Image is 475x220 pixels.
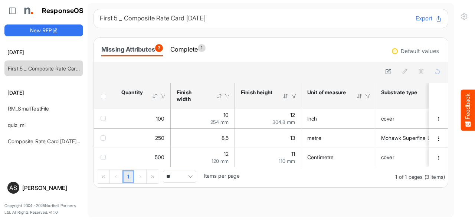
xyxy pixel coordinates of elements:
div: Substrate type [381,89,474,96]
h6: First 5 _ Composite Rate Card [DATE] [100,15,410,22]
td: Centimetre is template cell Column Header httpsnorthellcomontologiesmapping-rulesmeasurementhasun... [301,148,375,167]
span: 304.8 mm [272,119,295,125]
td: 500 is template cell Column Header httpsnorthellcomontologiesmapping-rulesorderhasquantity [115,148,171,167]
button: dropdownbutton [435,115,443,123]
td: 8.5 is template cell Column Header httpsnorthellcomontologiesmapping-rulesmeasurementhasfinishsiz... [171,128,235,148]
div: Pager Container [94,167,448,187]
button: dropdownbutton [435,154,443,162]
td: 100 is template cell Column Header httpsnorthellcomontologiesmapping-rulesorderhasquantity [115,109,171,128]
p: Copyright 2004 - 2025 Northell Partners Ltd. All Rights Reserved. v 1.1.0 [4,203,83,216]
div: Complete [170,44,206,55]
div: Quantity [121,89,142,96]
a: quiz_ml [8,122,26,128]
div: Go to next page [134,170,147,183]
td: Inch is template cell Column Header httpsnorthellcomontologiesmapping-rulesmeasurementhasunitofme... [301,109,375,128]
a: First 5 _ Composite Rate Card [DATE] [8,65,97,72]
div: Go to previous page [110,170,122,183]
td: 717c2446-da59-41e0-8e7d-f377c7f3b3c3 is template cell Column Header [429,109,449,128]
div: Filter Icon [291,93,297,99]
span: metre [307,135,321,141]
span: 500 [155,154,164,160]
div: Go to first page [97,170,110,183]
span: 250 [155,135,164,141]
h6: [DATE] [4,89,83,97]
td: 10 is template cell Column Header httpsnorthellcomontologiesmapping-rulesmeasurementhasfinishsize... [171,109,235,128]
div: [PERSON_NAME] [22,185,80,191]
span: 8.5 [222,135,229,141]
span: 110 mm [279,158,295,164]
img: Northell [20,3,35,18]
h1: ResponseOS [42,7,84,15]
th: Header checkbox [94,83,115,109]
span: 13 [290,135,295,141]
td: 250 is template cell Column Header httpsnorthellcomontologiesmapping-rulesorderhasquantity [115,128,171,148]
span: 3 [155,44,163,52]
td: checkbox [94,148,115,167]
span: Centimetre [307,154,334,160]
span: 120 mm [212,158,229,164]
span: Inch [307,115,317,122]
div: Filter Icon [160,93,167,99]
button: Feedback [461,89,475,131]
td: 12 is template cell Column Header httpsnorthellcomontologiesmapping-rulesmeasurementhasfinishsize... [235,109,301,128]
span: Pagerdropdown [163,171,196,183]
span: 12 [290,112,295,118]
div: Filter Icon [364,93,371,99]
button: Export [416,14,442,23]
div: Unit of measure [307,89,347,96]
td: 11 is template cell Column Header httpsnorthellcomontologiesmapping-rulesmeasurementhasfinishsize... [235,148,301,167]
span: 100 [156,115,164,122]
div: Finish width [177,89,206,102]
span: Items per page [204,173,239,179]
div: Finish height [241,89,273,96]
button: dropdownbutton [435,135,443,142]
a: Page 1 of 1 Pages [122,170,134,184]
span: cover [381,115,394,122]
span: 12 [224,151,229,157]
span: 1 of 1 pages [395,174,423,180]
span: (3 items) [425,174,445,180]
span: AS [9,185,17,191]
td: 12 is template cell Column Header httpsnorthellcomontologiesmapping-rulesmeasurementhasfinishsize... [171,148,235,167]
div: Filter Icon [224,93,231,99]
span: 11 [291,151,295,157]
td: metre is template cell Column Header httpsnorthellcomontologiesmapping-rulesmeasurementhasunitofm... [301,128,375,148]
td: d21c9f99-aa82-4b48-b76e-43ae1a8f97a1 is template cell Column Header [429,148,449,167]
td: checkbox [94,109,115,128]
td: 3ecec446-9b45-4b82-9fc2-b14a2a496430 is template cell Column Header [429,128,449,148]
a: RM_SmallTestFile [8,105,49,112]
span: 1 [198,44,206,52]
div: Go to last page [147,170,159,183]
span: 10 [223,112,229,118]
span: 254 mm [210,119,229,125]
td: 13 is template cell Column Header httpsnorthellcomontologiesmapping-rulesmeasurementhasfinishsize... [235,128,301,148]
h6: [DATE] [4,48,83,56]
div: Missing Attributes [101,44,163,55]
td: checkbox [94,128,115,148]
div: Default values [401,49,439,54]
a: Composite Rate Card [DATE]_smaller [8,138,96,144]
button: New RFP [4,24,83,36]
span: cover [381,154,394,160]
